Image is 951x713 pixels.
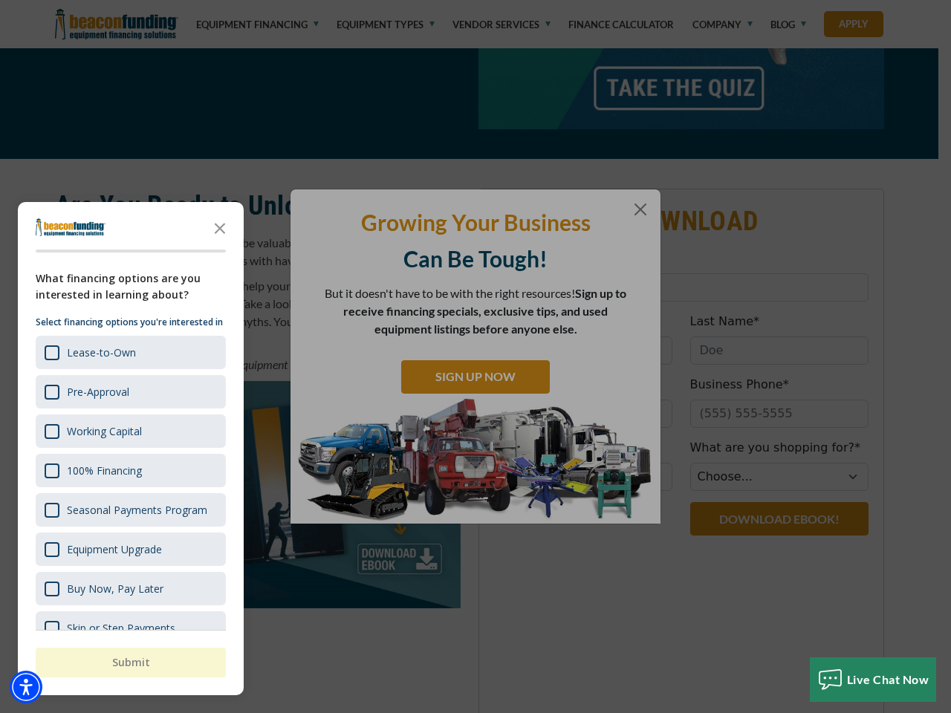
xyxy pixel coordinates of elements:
button: Live Chat Now [810,657,937,702]
button: Close the survey [205,212,235,242]
div: Accessibility Menu [10,671,42,703]
div: Equipment Upgrade [67,542,162,556]
p: Select financing options you're interested in [36,315,226,330]
img: Company logo [36,218,106,236]
div: Lease-to-Own [36,336,226,369]
div: 100% Financing [36,454,226,487]
div: Buy Now, Pay Later [36,572,226,605]
div: Skip or Step Payments [67,621,175,635]
button: Submit [36,648,226,677]
span: Live Chat Now [847,672,929,686]
div: Working Capital [36,414,226,448]
div: What financing options are you interested in learning about? [36,270,226,303]
div: 100% Financing [67,463,142,478]
div: Lease-to-Own [67,345,136,359]
div: Buy Now, Pay Later [67,582,163,596]
div: Skip or Step Payments [36,611,226,645]
div: Pre-Approval [67,385,129,399]
div: Working Capital [67,424,142,438]
div: Seasonal Payments Program [67,503,207,517]
div: Pre-Approval [36,375,226,408]
div: Equipment Upgrade [36,533,226,566]
div: Seasonal Payments Program [36,493,226,527]
div: Survey [18,202,244,695]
